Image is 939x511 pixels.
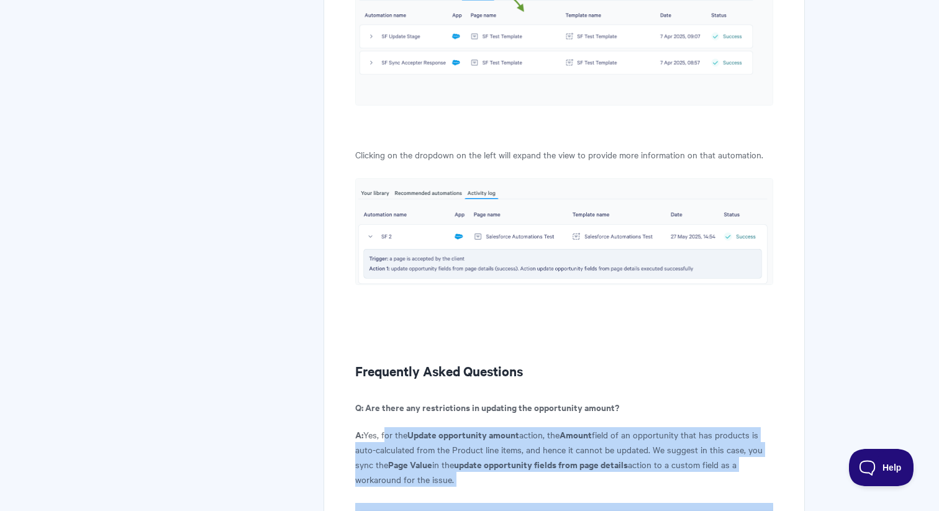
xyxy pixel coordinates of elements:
p: Clicking on the dropdown on the left will expand the view to provide more information on that aut... [355,147,773,162]
p: Yes, for the action, the field of an opportunity that has products is auto-calculated from the Pr... [355,427,773,487]
h2: Frequently Asked Questions [355,361,773,381]
b: Page Value [388,458,432,471]
img: file-LB9dJ5vZCz.png [355,178,773,285]
b: update opportunity fields from page details [454,458,628,471]
b: A: [355,428,363,441]
strong: Q: Are there any restrictions in updating the opportunity amount? [355,400,619,414]
iframe: Toggle Customer Support [849,449,914,486]
b: Amount [560,428,592,441]
b: Update opportunity amount [407,428,519,441]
